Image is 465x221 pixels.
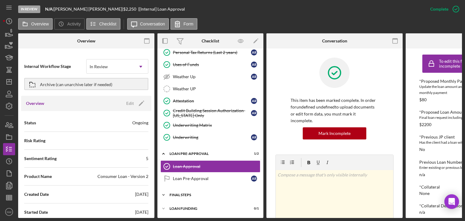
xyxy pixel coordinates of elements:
div: n/a [419,172,425,177]
div: A R [251,134,257,140]
span: Started Date [24,209,48,215]
div: $80 [419,97,427,102]
span: Risk Rating [24,138,45,144]
label: Checklist [99,22,117,26]
h3: Overview [26,100,44,106]
div: 1 / 2 [248,152,259,156]
div: Archive (can unarchive later if needed) [40,79,112,89]
a: Loan Pre-ApprovalAR [160,172,260,185]
div: $2200 [419,122,431,127]
div: Loan Funding [170,207,244,210]
div: Loan Pre-Approval [170,152,244,156]
div: A R [251,176,257,182]
a: AttestationAR [160,95,260,107]
div: 0 / 1 [248,207,259,210]
a: Personal Tax Returns (Last 2 years)AR [160,46,260,59]
span: Created Date [24,191,49,197]
button: Overview [18,18,53,30]
div: Edit [126,99,134,108]
div: | [45,7,54,12]
span: $2,250 [123,6,136,12]
div: Loan Approval [173,164,260,169]
div: Ongoing [132,120,148,126]
span: Internal Workflow Stage [24,63,86,69]
button: Conversation [127,18,169,30]
a: Loan Approval [160,160,260,172]
div: Loan Pre-Approval [173,176,251,181]
button: Activity [54,18,84,30]
div: Weather UP [173,86,260,91]
div: A R [251,74,257,80]
button: NW [3,206,15,218]
div: Open Intercom Messenger [444,194,459,209]
div: Conversation [322,39,347,43]
button: Checklist [86,18,120,30]
div: FINAL STEPS [170,193,256,197]
div: In Review [18,5,40,13]
label: Activity [67,22,81,26]
a: Underwriting Matrix [160,119,260,131]
div: Checklist [202,39,219,43]
text: NW [7,210,12,214]
div: A R [251,62,257,68]
label: Overview [31,22,49,26]
a: Weather UP [160,83,260,95]
div: Weather Up [173,74,251,79]
button: Mark Incomplete [303,127,366,139]
a: Credit Building Session Authorization- [US_STATE] OnlyAR [160,107,260,119]
b: N/A [45,6,53,12]
label: Conversation [140,22,165,26]
div: Underwriting Matrix [173,123,260,128]
div: Credit Building Session Authorization- [US_STATE] Only [173,108,251,118]
div: Consumer Loan - Version 2 [97,173,148,179]
div: A R [251,110,257,116]
span: Status [24,120,36,126]
div: Mark Incomplete [318,127,351,139]
div: In Review [90,64,108,69]
div: Attestation [173,99,251,103]
div: None [419,191,430,196]
div: Underwriting [173,135,251,140]
button: Complete [424,3,462,15]
button: Archive (can unarchive later if needed) [24,78,148,90]
div: A R [251,98,257,104]
div: Personal Tax Returns (Last 2 years) [173,50,251,55]
p: This item has been marked complete. In order for undefined undefined to upload documents or edit ... [291,97,378,124]
div: Overview [77,39,95,43]
div: [DATE] [135,191,148,197]
label: Form [183,22,193,26]
span: Sentiment Rating [24,156,57,162]
div: n/a [419,210,425,215]
div: [DATE] [135,209,148,215]
a: UnderwritingAR [160,131,260,143]
div: Uses of Funds [173,62,251,67]
a: Uses of FundsAR [160,59,260,71]
div: A R [251,49,257,55]
button: Form [170,18,197,30]
div: [PERSON_NAME] [PERSON_NAME] | [54,7,123,12]
a: Weather UpAR [160,71,260,83]
div: No [419,147,425,152]
div: Complete [430,3,448,15]
span: Product Name [24,173,52,179]
div: | [Internal] Loan Approval [138,7,185,12]
div: 5 [146,156,148,162]
button: Edit [123,99,147,108]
